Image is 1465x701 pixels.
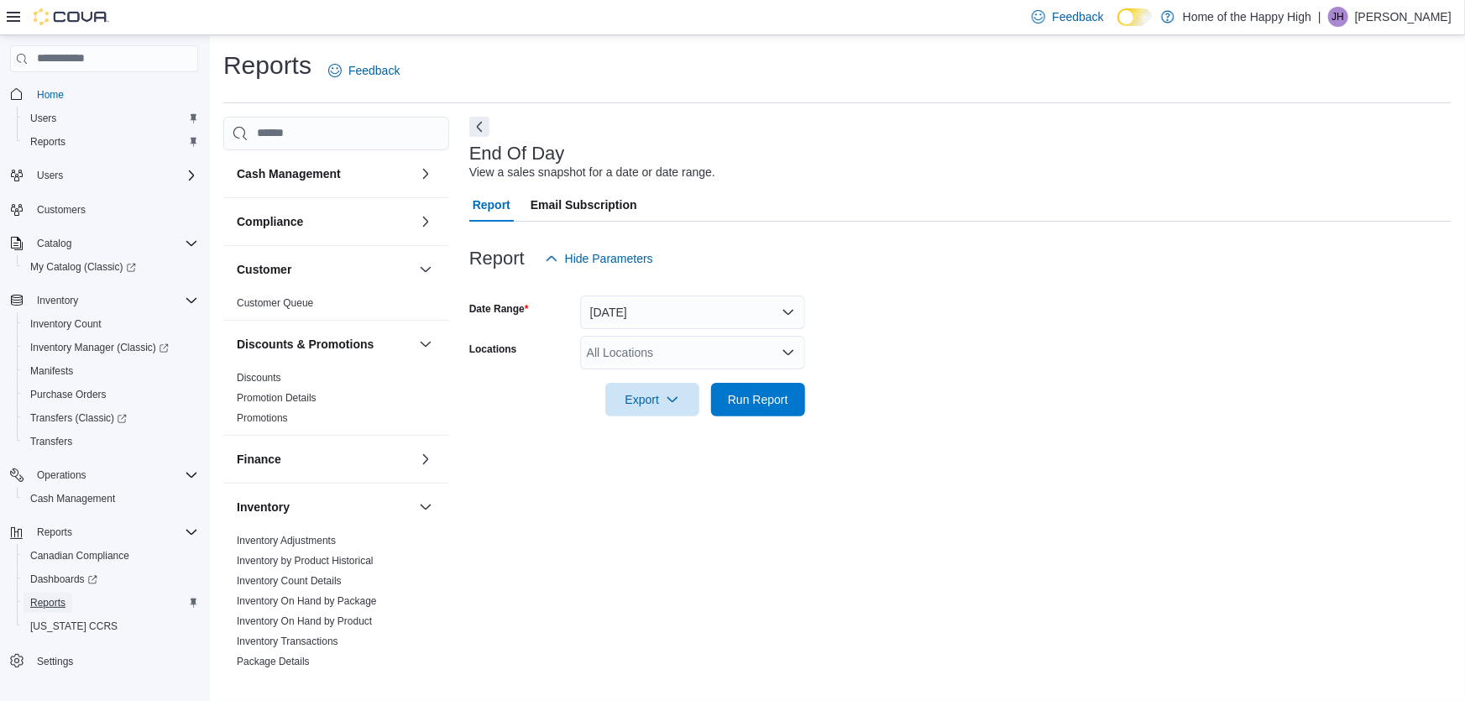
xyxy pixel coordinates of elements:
[30,260,136,274] span: My Catalog (Classic)
[565,250,653,267] span: Hide Parameters
[237,499,290,515] h3: Inventory
[322,54,406,87] a: Feedback
[416,259,436,280] button: Customer
[3,648,205,672] button: Settings
[30,596,65,609] span: Reports
[30,364,73,378] span: Manifests
[24,314,108,334] a: Inventory Count
[24,108,198,128] span: Users
[30,492,115,505] span: Cash Management
[17,312,205,336] button: Inventory Count
[782,346,795,359] button: Open list of options
[1328,7,1348,27] div: Joshua Heaton
[237,636,338,647] a: Inventory Transactions
[37,203,86,217] span: Customers
[237,451,412,468] button: Finance
[1183,7,1311,27] p: Home of the Happy High
[223,49,311,82] h1: Reports
[469,117,489,137] button: Next
[237,451,281,468] h3: Finance
[30,317,102,331] span: Inventory Count
[30,135,65,149] span: Reports
[3,82,205,107] button: Home
[469,164,715,181] div: View a sales snapshot for a date or date range.
[3,463,205,487] button: Operations
[237,575,342,587] a: Inventory Count Details
[24,361,198,381] span: Manifests
[237,499,412,515] button: Inventory
[37,655,73,668] span: Settings
[348,62,400,79] span: Feedback
[24,385,113,405] a: Purchase Orders
[223,368,449,435] div: Discounts & Promotions
[30,290,198,311] span: Inventory
[1332,7,1345,27] span: JH
[24,337,198,358] span: Inventory Manager (Classic)
[237,213,412,230] button: Compliance
[3,232,205,255] button: Catalog
[24,408,133,428] a: Transfers (Classic)
[728,391,788,408] span: Run Report
[416,212,436,232] button: Compliance
[17,568,205,591] a: Dashboards
[237,336,412,353] button: Discounts & Promotions
[473,188,510,222] span: Report
[17,615,205,638] button: [US_STATE] CCRS
[237,372,281,384] a: Discounts
[237,297,313,309] a: Customer Queue
[24,408,198,428] span: Transfers (Classic)
[30,465,198,485] span: Operations
[30,522,198,542] span: Reports
[24,569,104,589] a: Dashboards
[1052,8,1103,25] span: Feedback
[237,165,341,182] h3: Cash Management
[1117,8,1153,26] input: Dark Mode
[237,676,310,688] a: Package History
[17,336,205,359] a: Inventory Manager (Classic)
[30,112,56,125] span: Users
[30,650,198,671] span: Settings
[30,233,78,254] button: Catalog
[3,164,205,187] button: Users
[17,544,205,568] button: Canadian Compliance
[237,615,372,628] span: Inventory On Hand by Product
[30,341,169,354] span: Inventory Manager (Classic)
[24,132,198,152] span: Reports
[24,489,122,509] a: Cash Management
[24,546,136,566] a: Canadian Compliance
[17,130,205,154] button: Reports
[237,554,374,568] span: Inventory by Product Historical
[237,371,281,385] span: Discounts
[237,336,374,353] h3: Discounts & Promotions
[37,294,78,307] span: Inventory
[1318,7,1321,27] p: |
[469,248,525,269] h3: Report
[30,465,93,485] button: Operations
[237,595,377,607] a: Inventory On Hand by Package
[37,468,86,482] span: Operations
[30,573,97,586] span: Dashboards
[469,144,565,164] h3: End Of Day
[30,435,72,448] span: Transfers
[37,237,71,250] span: Catalog
[34,8,109,25] img: Cova
[30,620,118,633] span: [US_STATE] CCRS
[237,392,317,404] a: Promotion Details
[531,188,637,222] span: Email Subscription
[1355,7,1452,27] p: [PERSON_NAME]
[237,213,303,230] h3: Compliance
[17,107,205,130] button: Users
[469,302,529,316] label: Date Range
[237,655,310,668] span: Package Details
[30,411,127,425] span: Transfers (Classic)
[3,289,205,312] button: Inventory
[30,290,85,311] button: Inventory
[223,293,449,320] div: Customer
[416,497,436,517] button: Inventory
[30,522,79,542] button: Reports
[24,337,175,358] a: Inventory Manager (Classic)
[615,383,689,416] span: Export
[30,651,80,672] a: Settings
[17,359,205,383] button: Manifests
[416,334,436,354] button: Discounts & Promotions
